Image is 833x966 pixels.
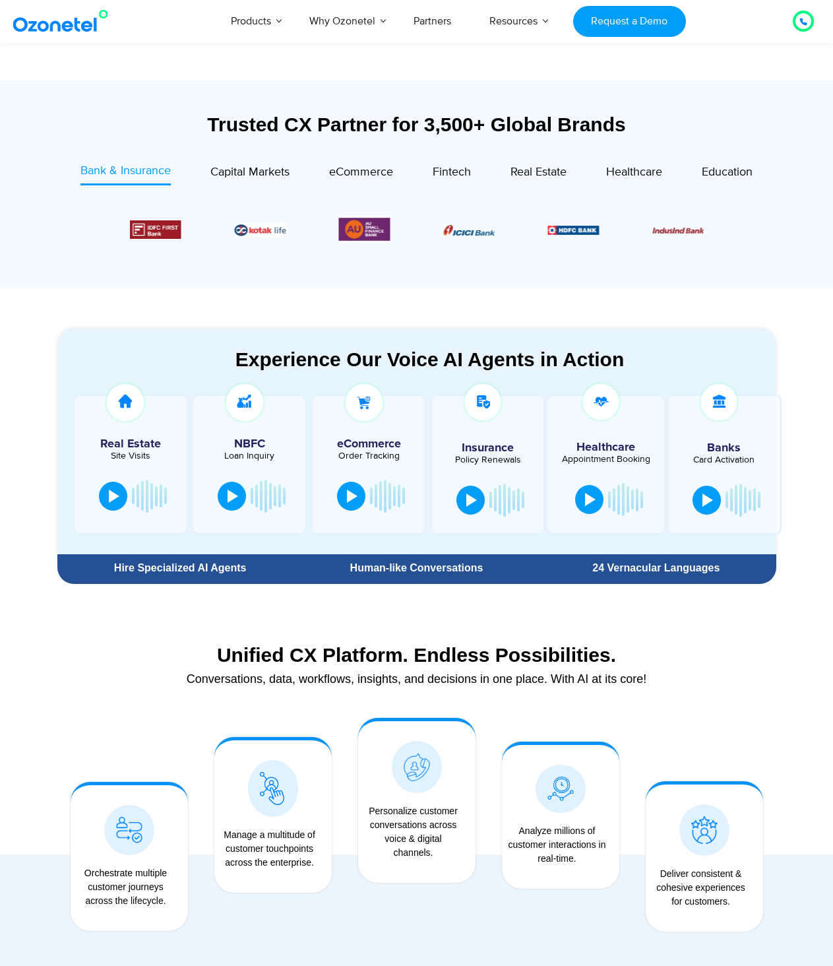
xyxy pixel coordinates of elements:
span: Bank & Insurance [80,164,171,178]
img: Picture26.jpg [234,223,286,238]
h5: Healthcare [557,441,655,453]
a: Capital Markets [210,162,290,185]
div: Trusted CX Partner for 3,500+ Global Brands [57,113,776,136]
a: Healthcare [606,162,662,185]
div: 6 / 6 [339,216,390,243]
img: Picture10.png [652,227,704,233]
span: eCommerce [329,165,393,179]
div: Personalize customer conversations across voice & digital channels. [365,804,462,860]
img: Picture8.png [443,225,495,236]
div: Orchestrate multiple customer journeys across the lifecycle. [77,866,175,908]
h5: Insurance [439,442,536,454]
a: Request a Demo [573,6,686,37]
div: Policy Renewals [439,455,536,465]
span: Education [702,165,753,179]
h5: eCommerce [319,438,418,450]
h5: NBFC [200,438,299,450]
div: Human-like Conversations [303,563,530,573]
span: Fintech [433,165,471,179]
div: Order Tracking [319,451,418,461]
div: Appointment Booking [557,455,655,464]
div: Manage a multitude of customer touchpoints across the enterprise. [221,828,319,870]
h5: Real Estate [81,438,180,450]
div: 5 / 6 [234,222,286,238]
div: Conversations, data, workflows, insights, and decisions in one place. With AI at its core! [64,673,770,685]
a: Fintech [433,162,471,185]
div: 2 / 6 [548,222,600,238]
img: Picture12.png [130,220,181,239]
div: Loan Inquiry [200,451,299,461]
a: Real Estate [510,162,567,185]
div: 4 / 6 [130,220,181,239]
div: 1 / 6 [443,222,495,238]
img: Picture13.png [339,216,390,243]
div: Deliver consistent & cohesive experiences for customers. [652,867,750,909]
div: Analyze millions of customer interactions in real-time. [509,824,606,866]
a: Education [702,162,753,185]
img: Picture9.png [548,226,600,234]
div: Hire Specialized AI Agents [64,563,297,573]
div: Unified CX Platform. Endless Possibilities. [64,643,770,666]
div: Card Activation [675,455,772,465]
div: Site Visits [81,451,180,461]
span: Real Estate [510,165,567,179]
h5: Banks [675,442,772,454]
div: Image Carousel [130,216,704,243]
span: Capital Markets [210,165,290,179]
a: Bank & Insurance [80,162,171,185]
div: Experience Our Voice AI Agents in Action [71,348,789,371]
div: 24 Vernacular Languages [543,563,769,573]
span: Healthcare [606,165,662,179]
div: 3 / 6 [652,222,704,238]
a: eCommerce [329,162,393,185]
